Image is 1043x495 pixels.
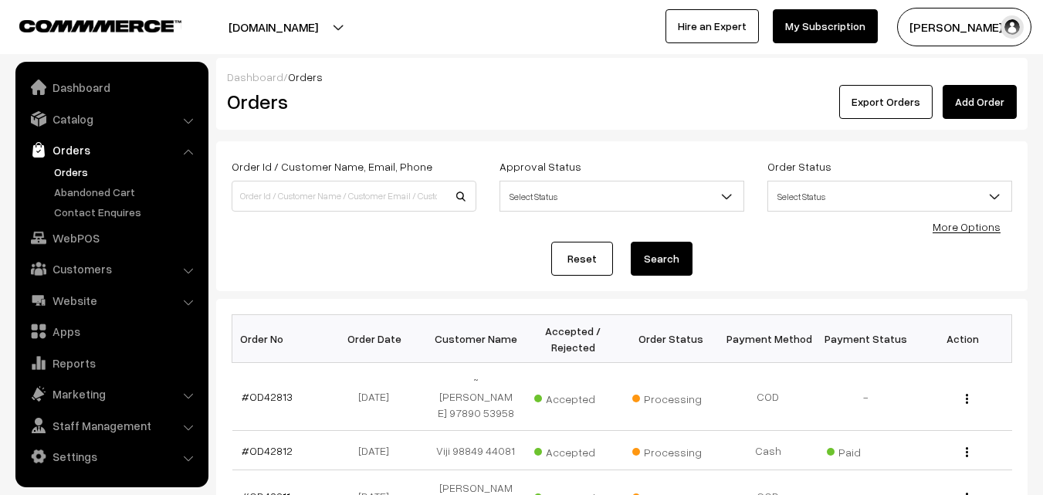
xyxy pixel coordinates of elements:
a: Reports [19,349,203,377]
a: Contact Enquires [50,204,203,220]
th: Action [914,315,1011,363]
a: More Options [933,220,1001,233]
a: #OD42812 [242,444,293,457]
a: Dashboard [19,73,203,101]
label: Order Status [767,158,831,175]
div: / [227,69,1017,85]
td: Viji 98849 44081 [427,431,524,470]
td: COD [720,363,817,431]
a: Apps [19,317,203,345]
label: Approval Status [499,158,581,175]
a: WebPOS [19,224,203,252]
a: Settings [19,442,203,470]
span: Select Status [500,183,743,210]
a: Reset [551,242,613,276]
button: Export Orders [839,85,933,119]
label: Order Id / Customer Name, Email, Phone [232,158,432,175]
h2: Orders [227,90,475,114]
th: Payment Method [720,315,817,363]
td: [DATE] [330,431,427,470]
td: Cash [720,431,817,470]
img: Menu [966,447,968,457]
a: Website [19,286,203,314]
td: ~[PERSON_NAME] 97890 53958 [427,363,524,431]
span: Select Status [768,183,1011,210]
span: Processing [632,440,709,460]
th: Payment Status [817,315,914,363]
td: [DATE] [330,363,427,431]
th: Customer Name [427,315,524,363]
span: Accepted [534,387,611,407]
th: Order Status [622,315,720,363]
a: Staff Management [19,412,203,439]
span: Select Status [499,181,744,212]
span: Processing [632,387,709,407]
input: Order Id / Customer Name / Customer Email / Customer Phone [232,181,476,212]
a: My Subscription [773,9,878,43]
span: Paid [827,440,904,460]
a: Hire an Expert [665,9,759,43]
th: Order No [232,315,330,363]
button: Search [631,242,693,276]
th: Order Date [330,315,427,363]
span: Accepted [534,440,611,460]
td: - [817,363,914,431]
img: Menu [966,394,968,404]
a: #OD42813 [242,390,293,403]
img: COMMMERCE [19,20,181,32]
span: Select Status [767,181,1012,212]
a: Add Order [943,85,1017,119]
a: COMMMERCE [19,15,154,34]
span: Orders [288,70,323,83]
a: Dashboard [227,70,283,83]
th: Accepted / Rejected [524,315,621,363]
a: Marketing [19,380,203,408]
button: [DOMAIN_NAME] [174,8,372,46]
a: Customers [19,255,203,283]
button: [PERSON_NAME] s… [897,8,1031,46]
img: user [1001,15,1024,39]
a: Orders [19,136,203,164]
a: Abandoned Cart [50,184,203,200]
a: Orders [50,164,203,180]
a: Catalog [19,105,203,133]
